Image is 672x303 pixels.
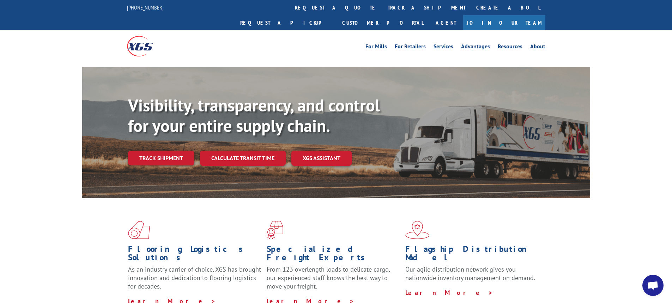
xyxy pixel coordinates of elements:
[498,44,522,51] a: Resources
[429,15,463,30] a: Agent
[267,265,400,297] p: From 123 overlength loads to delicate cargo, our experienced staff knows the best way to move you...
[395,44,426,51] a: For Retailers
[434,44,453,51] a: Services
[405,289,493,297] a: Learn More >
[337,15,429,30] a: Customer Portal
[200,151,286,166] a: Calculate transit time
[127,4,164,11] a: [PHONE_NUMBER]
[128,94,380,137] b: Visibility, transparency, and control for your entire supply chain.
[461,44,490,51] a: Advantages
[267,245,400,265] h1: Specialized Freight Experts
[642,275,664,296] a: Open chat
[365,44,387,51] a: For Mills
[405,245,539,265] h1: Flagship Distribution Model
[463,15,545,30] a: Join Our Team
[405,265,535,282] span: Our agile distribution network gives you nationwide inventory management on demand.
[267,221,283,239] img: xgs-icon-focused-on-flooring-red
[128,151,194,165] a: Track shipment
[291,151,352,166] a: XGS ASSISTANT
[128,221,150,239] img: xgs-icon-total-supply-chain-intelligence-red
[405,221,430,239] img: xgs-icon-flagship-distribution-model-red
[530,44,545,51] a: About
[235,15,337,30] a: Request a pickup
[128,245,261,265] h1: Flooring Logistics Solutions
[128,265,261,290] span: As an industry carrier of choice, XGS has brought innovation and dedication to flooring logistics...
